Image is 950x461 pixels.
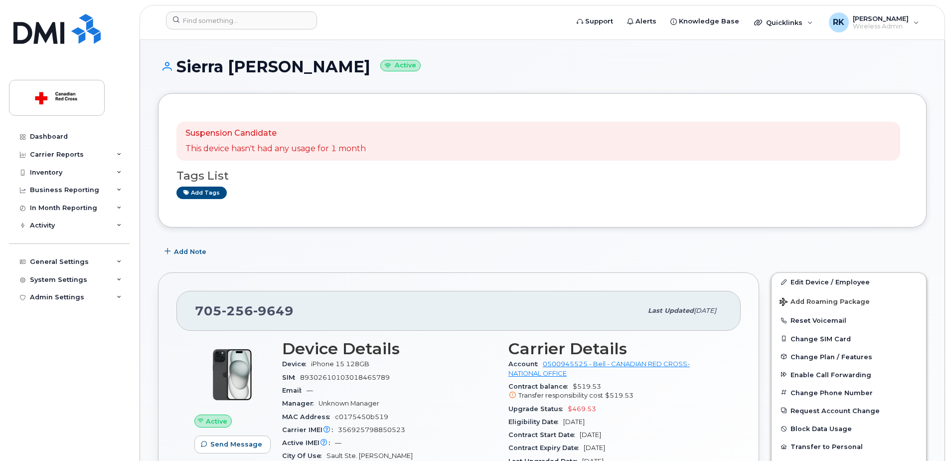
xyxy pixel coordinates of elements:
span: 705 [195,303,294,318]
span: [DATE] [563,418,585,426]
button: Change Phone Number [772,384,926,402]
span: Add Note [174,247,206,256]
span: Active IMEI [282,439,335,447]
button: Change SIM Card [772,330,926,348]
span: Contract balance [508,383,573,390]
button: Add Roaming Package [772,291,926,311]
span: Eligibility Date [508,418,563,426]
span: 89302610103018465789 [300,374,390,381]
span: — [307,387,313,394]
button: Enable Call Forwarding [772,366,926,384]
span: City Of Use [282,452,326,460]
span: Send Message [210,440,262,449]
p: Suspension Candidate [185,128,366,139]
h1: Sierra [PERSON_NAME] [158,58,927,75]
span: Sault Ste. [PERSON_NAME] [326,452,413,460]
span: Email [282,387,307,394]
span: $519.53 [605,392,633,399]
a: 0500945525 - Bell - CANADIAN RED CROSS- NATIONAL OFFICE [508,360,690,377]
span: Change Plan / Features [791,353,872,360]
span: Unknown Manager [318,400,379,407]
img: iPhone_15_Black.png [202,345,262,405]
a: Add tags [176,187,227,199]
span: Device [282,360,311,368]
span: iPhone 15 128GB [311,360,369,368]
button: Add Note [158,242,215,260]
button: Send Message [194,436,271,454]
span: Account [508,360,543,368]
span: MAC Address [282,413,335,421]
span: — [335,439,341,447]
span: Active [206,417,227,426]
span: 256 [222,303,253,318]
button: Transfer to Personal [772,438,926,456]
span: Carrier IMEI [282,426,338,434]
span: Enable Call Forwarding [791,371,871,378]
span: $469.53 [568,405,596,413]
span: [DATE] [584,444,605,452]
span: $519.53 [508,383,723,401]
span: Add Roaming Package [780,298,870,307]
span: [DATE] [694,307,716,314]
span: Contract Start Date [508,431,580,439]
button: Change Plan / Features [772,348,926,366]
button: Block Data Usage [772,420,926,438]
span: Manager [282,400,318,407]
span: [DATE] [580,431,601,439]
button: Reset Voicemail [772,311,926,329]
span: SIM [282,374,300,381]
h3: Tags List [176,170,908,182]
span: Last updated [648,307,694,314]
span: c0175450b519 [335,413,388,421]
span: 9649 [253,303,294,318]
small: Active [380,60,421,71]
a: Edit Device / Employee [772,273,926,291]
span: Contract Expiry Date [508,444,584,452]
p: This device hasn't had any usage for 1 month [185,143,366,155]
h3: Carrier Details [508,340,723,358]
span: 356925798850523 [338,426,405,434]
h3: Device Details [282,340,496,358]
span: Upgrade Status [508,405,568,413]
span: Transfer responsibility cost [518,392,603,399]
button: Request Account Change [772,402,926,420]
